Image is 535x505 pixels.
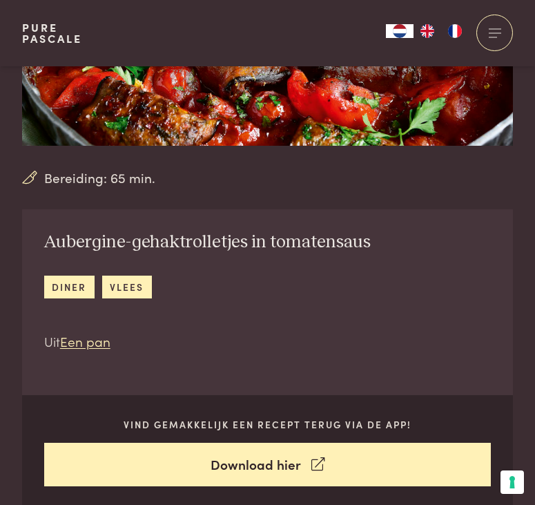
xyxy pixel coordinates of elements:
a: NL [386,24,414,38]
a: diner [44,276,95,298]
span: Bereiding: 65 min. [45,168,156,188]
a: EN [414,24,441,38]
button: Uw voorkeuren voor toestemming voor trackingtechnologieën [500,470,524,494]
a: vlees [102,276,152,298]
p: Uit [44,332,371,352]
ul: Language list [414,24,469,38]
a: FR [441,24,469,38]
a: Een pan [60,332,110,350]
h2: Aubergine-gehaktrolletjes in tomatensaus [44,231,371,254]
aside: Language selected: Nederlands [386,24,469,38]
div: Language [386,24,414,38]
a: Download hier [44,443,492,486]
a: PurePascale [22,22,82,44]
p: Vind gemakkelijk een recept terug via de app! [44,417,492,432]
